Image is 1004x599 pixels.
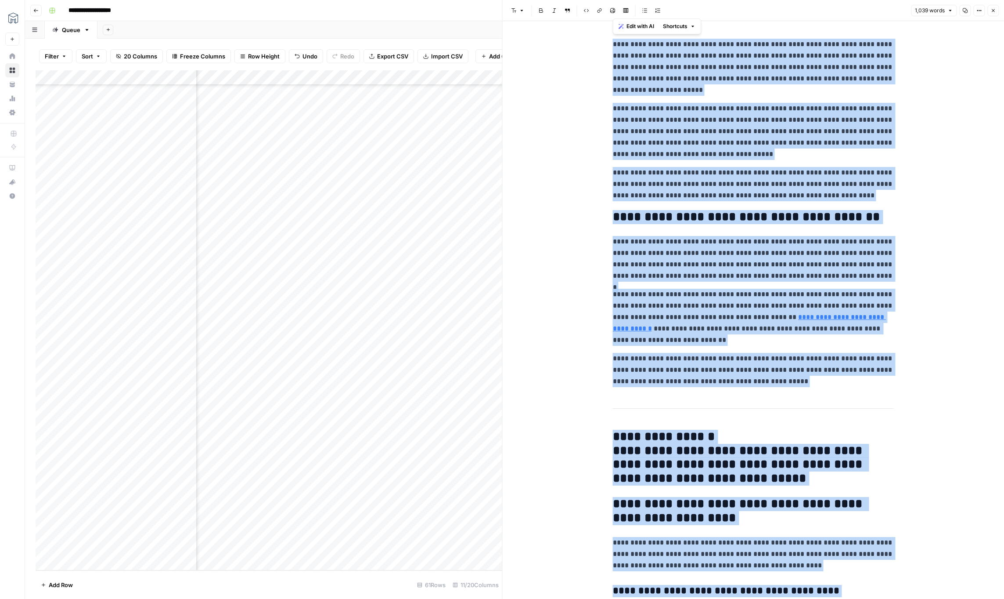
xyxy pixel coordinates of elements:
[915,7,945,15] span: 1,039 words
[626,22,654,30] span: Edit with AI
[363,49,414,63] button: Export CSV
[6,175,19,189] div: What's new?
[5,77,19,91] a: Your Data
[5,91,19,105] a: Usage
[911,5,957,16] button: 1,039 words
[124,52,157,61] span: 20 Columns
[248,52,280,61] span: Row Height
[489,52,523,61] span: Add Column
[302,52,317,61] span: Undo
[36,578,78,592] button: Add Row
[5,189,19,203] button: Help + Support
[45,52,59,61] span: Filter
[340,52,354,61] span: Redo
[5,49,19,63] a: Home
[49,581,73,589] span: Add Row
[76,49,107,63] button: Sort
[377,52,408,61] span: Export CSV
[62,25,80,34] div: Queue
[417,49,468,63] button: Import CSV
[110,49,163,63] button: 20 Columns
[39,49,72,63] button: Filter
[45,21,97,39] a: Queue
[5,175,19,189] button: What's new?
[5,105,19,120] a: Settings
[663,22,687,30] span: Shortcuts
[82,52,93,61] span: Sort
[234,49,285,63] button: Row Height
[615,21,658,32] button: Edit with AI
[5,161,19,175] a: AirOps Academy
[166,49,231,63] button: Freeze Columns
[289,49,323,63] button: Undo
[5,10,21,26] img: MESA Logo
[180,52,225,61] span: Freeze Columns
[475,49,529,63] button: Add Column
[431,52,463,61] span: Import CSV
[414,578,449,592] div: 61 Rows
[449,578,502,592] div: 11/20 Columns
[5,63,19,77] a: Browse
[5,7,19,29] button: Workspace: MESA
[659,21,699,32] button: Shortcuts
[327,49,360,63] button: Redo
